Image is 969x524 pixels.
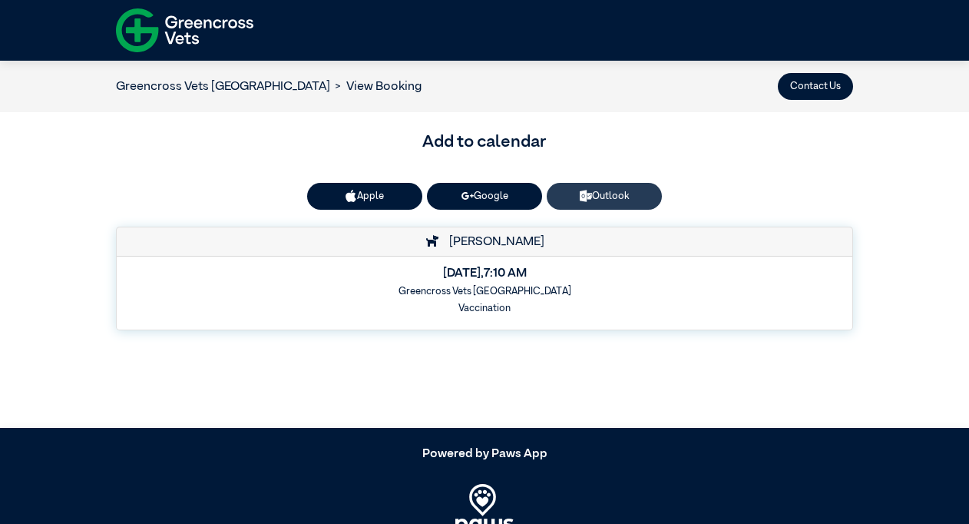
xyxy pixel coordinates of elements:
h5: [DATE] , 7:10 AM [127,267,842,281]
a: Greencross Vets [GEOGRAPHIC_DATA] [116,81,330,93]
a: Outlook [547,183,662,210]
h3: Add to calendar [116,130,853,156]
li: View Booking [330,78,422,96]
h5: Powered by Paws App [116,447,853,462]
h6: Greencross Vets [GEOGRAPHIC_DATA] [127,286,842,297]
button: Apple [307,183,422,210]
button: Contact Us [778,73,853,100]
h6: Vaccination [127,303,842,314]
a: Google [427,183,542,210]
nav: breadcrumb [116,78,422,96]
span: [PERSON_NAME] [442,236,544,248]
img: f-logo [116,4,253,57]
